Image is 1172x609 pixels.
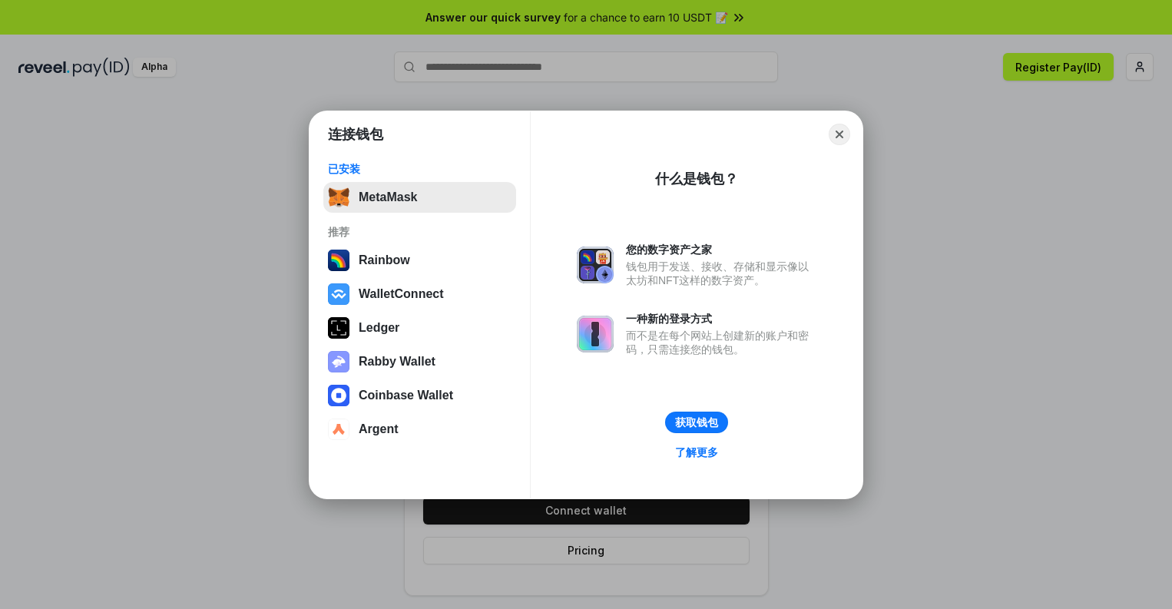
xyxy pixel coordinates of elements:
button: WalletConnect [323,279,516,309]
button: Ledger [323,313,516,343]
div: Coinbase Wallet [359,389,453,402]
button: 获取钱包 [665,412,728,433]
div: 您的数字资产之家 [626,243,816,257]
div: 已安装 [328,162,512,176]
button: Close [829,124,850,145]
div: 而不是在每个网站上创建新的账户和密码，只需连接您的钱包。 [626,329,816,356]
div: MetaMask [359,190,417,204]
img: svg+xml,%3Csvg%20fill%3D%22none%22%20height%3D%2233%22%20viewBox%3D%220%200%2035%2033%22%20width%... [328,187,349,208]
img: svg+xml,%3Csvg%20width%3D%2228%22%20height%3D%2228%22%20viewBox%3D%220%200%2028%2028%22%20fill%3D... [328,385,349,406]
div: Rainbow [359,253,410,267]
h1: 连接钱包 [328,125,383,144]
div: 获取钱包 [675,415,718,429]
button: Rainbow [323,245,516,276]
div: 一种新的登录方式 [626,312,816,326]
div: Rabby Wallet [359,355,435,369]
div: 钱包用于发送、接收、存储和显示像以太坊和NFT这样的数字资产。 [626,260,816,287]
div: WalletConnect [359,287,444,301]
img: svg+xml,%3Csvg%20xmlns%3D%22http%3A%2F%2Fwww.w3.org%2F2000%2Fsvg%22%20fill%3D%22none%22%20viewBox... [577,247,614,283]
img: svg+xml,%3Csvg%20width%3D%2228%22%20height%3D%2228%22%20viewBox%3D%220%200%2028%2028%22%20fill%3D... [328,283,349,305]
img: svg+xml,%3Csvg%20xmlns%3D%22http%3A%2F%2Fwww.w3.org%2F2000%2Fsvg%22%20fill%3D%22none%22%20viewBox... [577,316,614,352]
div: Argent [359,422,399,436]
button: MetaMask [323,182,516,213]
div: 推荐 [328,225,512,239]
div: Ledger [359,321,399,335]
img: svg+xml,%3Csvg%20xmlns%3D%22http%3A%2F%2Fwww.w3.org%2F2000%2Fsvg%22%20fill%3D%22none%22%20viewBox... [328,351,349,372]
img: svg+xml,%3Csvg%20width%3D%2228%22%20height%3D%2228%22%20viewBox%3D%220%200%2028%2028%22%20fill%3D... [328,419,349,440]
a: 了解更多 [666,442,727,462]
div: 什么是钱包？ [655,170,738,188]
img: svg+xml,%3Csvg%20width%3D%22120%22%20height%3D%22120%22%20viewBox%3D%220%200%20120%20120%22%20fil... [328,250,349,271]
div: 了解更多 [675,445,718,459]
button: Argent [323,414,516,445]
button: Coinbase Wallet [323,380,516,411]
img: svg+xml,%3Csvg%20xmlns%3D%22http%3A%2F%2Fwww.w3.org%2F2000%2Fsvg%22%20width%3D%2228%22%20height%3... [328,317,349,339]
button: Rabby Wallet [323,346,516,377]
